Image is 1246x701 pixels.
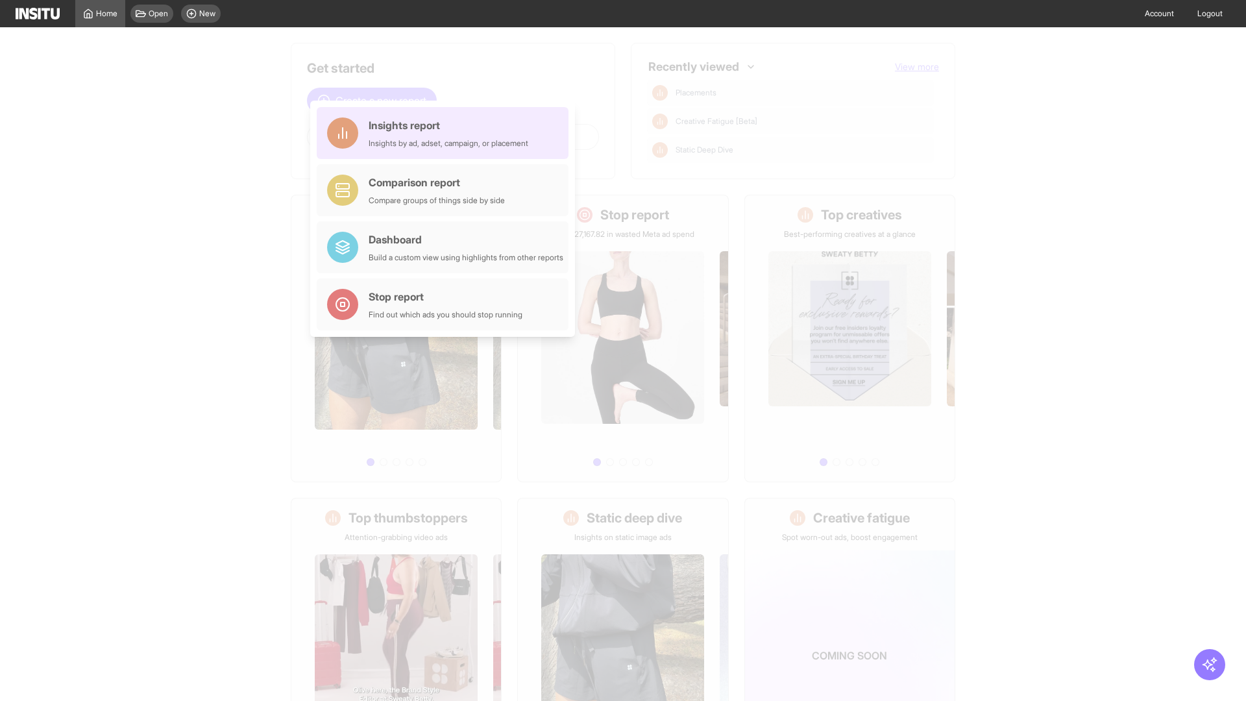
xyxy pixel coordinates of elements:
span: Home [96,8,117,19]
span: New [199,8,215,19]
div: Compare groups of things side by side [369,195,505,206]
div: Build a custom view using highlights from other reports [369,252,563,263]
div: Stop report [369,289,522,304]
div: Find out which ads you should stop running [369,310,522,320]
div: Comparison report [369,175,505,190]
img: Logo [16,8,60,19]
div: Insights report [369,117,528,133]
div: Dashboard [369,232,563,247]
span: Open [149,8,168,19]
div: Insights by ad, adset, campaign, or placement [369,138,528,149]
